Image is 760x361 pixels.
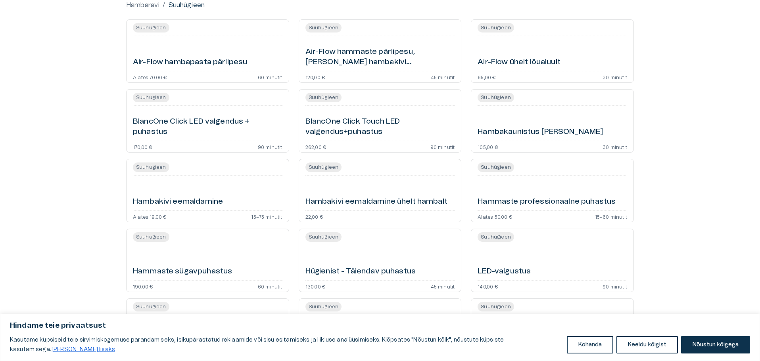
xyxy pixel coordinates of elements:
[578,342,602,348] font: Kohanda
[471,89,634,153] a: Ava teenuse broneerimise üksikasjad
[681,336,750,353] button: Nõustun kõigega
[126,0,159,10] a: Hambaravi
[43,6,52,13] font: Abi
[471,229,634,292] a: Ava teenuse broneerimise üksikasjad
[305,118,400,136] font: BlancOne Click Touch LED valgendus+puhastus
[126,89,289,153] a: Ava teenuse broneerimise üksikasjad
[136,95,166,100] font: Suuhügieen
[478,285,497,289] font: 140,00 €
[471,19,634,83] a: Ava teenuse broneerimise üksikasjad
[299,159,462,222] a: Ava teenuse broneerimise üksikasjad
[478,198,616,205] font: Hammaste professionaalne puhastus
[299,19,462,83] a: Ava teenuse broneerimise üksikasjad
[51,346,115,353] a: Loe lisaks
[693,342,739,348] font: Nõustun kõigega
[478,75,495,80] font: 65,00 €
[305,267,416,275] font: Hügienist - Täiendav puhastus
[133,75,167,80] font: Alates 70.00 €
[481,25,511,30] font: Suuhügieen
[133,198,223,205] font: Hambakivi eemaldamine
[567,336,613,353] button: Kohanda
[478,128,603,136] font: Hambakaunistus [PERSON_NAME]
[133,145,152,150] font: 170,00 €
[471,159,634,222] a: Ava teenuse broneerimise üksikasjad
[133,118,249,136] font: BlancOne Click LED valgendus + puhastus
[481,165,511,170] font: Suuhügieen
[258,75,282,80] font: 60 minutit
[136,304,166,309] font: Suuhügieen
[258,285,282,289] font: 60 minutit
[431,285,455,289] font: 45 minutit
[478,145,497,150] font: 105,00 €
[481,95,511,100] font: Suuhügieen
[136,25,166,30] font: Suuhügieen
[431,75,455,80] font: 45 minutit
[133,267,232,275] font: Hammaste sügavpuhastus
[133,285,153,289] font: 190,00 €
[430,145,455,150] font: 90 minutit
[305,285,325,289] font: 130,00 €
[603,75,627,80] font: 30 minutit
[481,235,511,239] font: Suuhügieen
[616,336,678,353] button: Keeldu kõigist
[478,267,531,275] font: LED-valgustus
[595,215,627,220] font: 15–60 minutit
[309,235,339,239] font: Suuhügieen
[305,215,323,220] font: 22,00 €
[478,215,512,220] font: Alates 50.00 €
[481,304,511,309] font: Suuhügieen
[126,2,159,8] font: Hambaravi
[258,145,282,150] font: 90 minutit
[305,48,415,76] font: Air-Flow hammaste pärlipesu, [PERSON_NAME] hambakivi eemaldamiseta
[478,58,560,66] font: Air-Flow ühelt lõualuult
[305,75,325,80] font: 120,00 €
[305,145,326,150] font: 262,00 €
[299,89,462,153] a: Ava teenuse broneerimise üksikasjad
[133,215,166,220] font: Alates 19.00 €
[136,165,166,170] font: Suuhügieen
[136,235,166,239] font: Suuhügieen
[603,285,627,289] font: 90 minutit
[309,25,339,30] font: Suuhügieen
[299,229,462,292] a: Ava teenuse broneerimise üksikasjad
[603,145,627,150] font: 30 minutit
[251,215,282,220] font: 15–75 minutit
[305,198,447,205] font: Hambakivi eemaldamine ühelt hambalt
[163,2,165,8] font: /
[52,347,115,352] font: [PERSON_NAME] lisaks
[309,95,339,100] font: Suuhügieen
[10,337,504,352] font: Kasutame küpsiseid teie sirvimiskogemuse parandamiseks, isikupärastatud reklaamide või sisu esita...
[133,58,247,66] font: Air-Flow hambapasta pärlipesu
[309,165,339,170] font: Suuhügieen
[169,2,205,8] font: Suuhügieen
[126,229,289,292] a: Ava teenuse broneerimise üksikasjad
[126,159,289,222] a: Ava teenuse broneerimise üksikasjad
[628,342,666,348] font: Keeldu kõigist
[10,322,106,329] font: Hindame teie privaatsust
[309,304,339,309] font: Suuhügieen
